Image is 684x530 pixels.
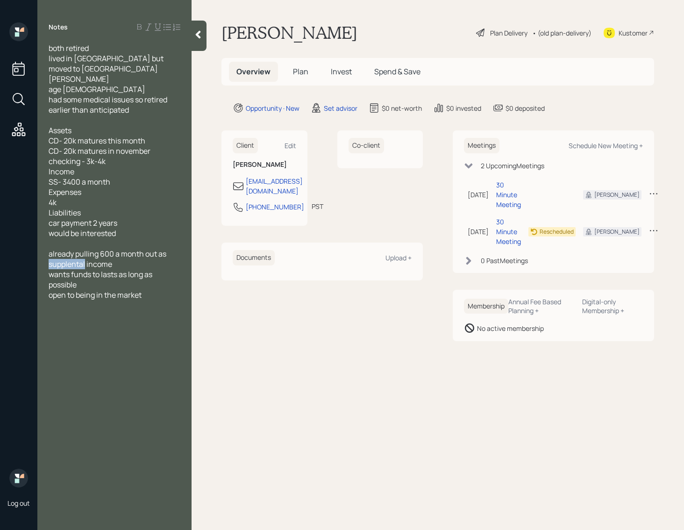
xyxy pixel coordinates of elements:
span: Assets CD- 20k matures this month CD- 20k matures in november checking - 3k-4k [49,125,150,166]
div: 30 Minute Meeting [496,180,521,209]
span: Income SS- 3400 a month Expenses [49,166,110,197]
div: Digital-only Membership + [582,297,643,315]
div: $0 invested [446,103,481,113]
h6: Meetings [464,138,499,153]
div: $0 net-worth [382,103,422,113]
span: wants funds to lasts as long as possible [49,269,154,290]
h6: Co-client [349,138,384,153]
div: Edit [285,141,296,150]
div: Plan Delivery [490,28,527,38]
div: 0 Past Meeting s [481,256,528,265]
div: [PERSON_NAME] [594,191,640,199]
span: Plan [293,66,308,77]
span: 4k Liabilities car payment 2 years would be interested [49,197,117,238]
div: Log out [7,499,30,508]
span: Spend & Save [374,66,420,77]
div: 2 Upcoming Meeting s [481,161,544,171]
div: Annual Fee Based Planning + [508,297,575,315]
h6: Membership [464,299,508,314]
span: Invest [331,66,352,77]
div: Rescheduled [540,228,574,236]
div: Opportunity · New [246,103,299,113]
div: Upload + [385,253,412,262]
div: Kustomer [619,28,648,38]
h6: Client [233,138,258,153]
div: [PHONE_NUMBER] [246,202,304,212]
span: already pulling 600 a month out as supplental income [49,249,168,269]
div: Set advisor [324,103,357,113]
div: [DATE] [468,190,489,200]
span: both retired lived in [GEOGRAPHIC_DATA] but moved to [GEOGRAPHIC_DATA] [49,43,165,74]
div: PST [312,201,323,211]
div: No active membership [477,323,544,333]
div: • (old plan-delivery) [532,28,591,38]
h6: Documents [233,250,275,265]
span: open to being in the market [49,290,142,300]
span: Overview [236,66,271,77]
img: retirable_logo.png [9,469,28,487]
h6: [PERSON_NAME] [233,161,296,169]
div: [DATE] [468,227,489,236]
h1: [PERSON_NAME] [221,22,357,43]
div: 30 Minute Meeting [496,217,521,246]
div: [EMAIL_ADDRESS][DOMAIN_NAME] [246,176,303,196]
div: Schedule New Meeting + [569,141,643,150]
div: [PERSON_NAME] [594,228,640,236]
div: $0 deposited [506,103,545,113]
label: Notes [49,22,68,32]
span: [PERSON_NAME] age [DEMOGRAPHIC_DATA] had some medical issues so retired earlier than anticipated [49,74,169,115]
